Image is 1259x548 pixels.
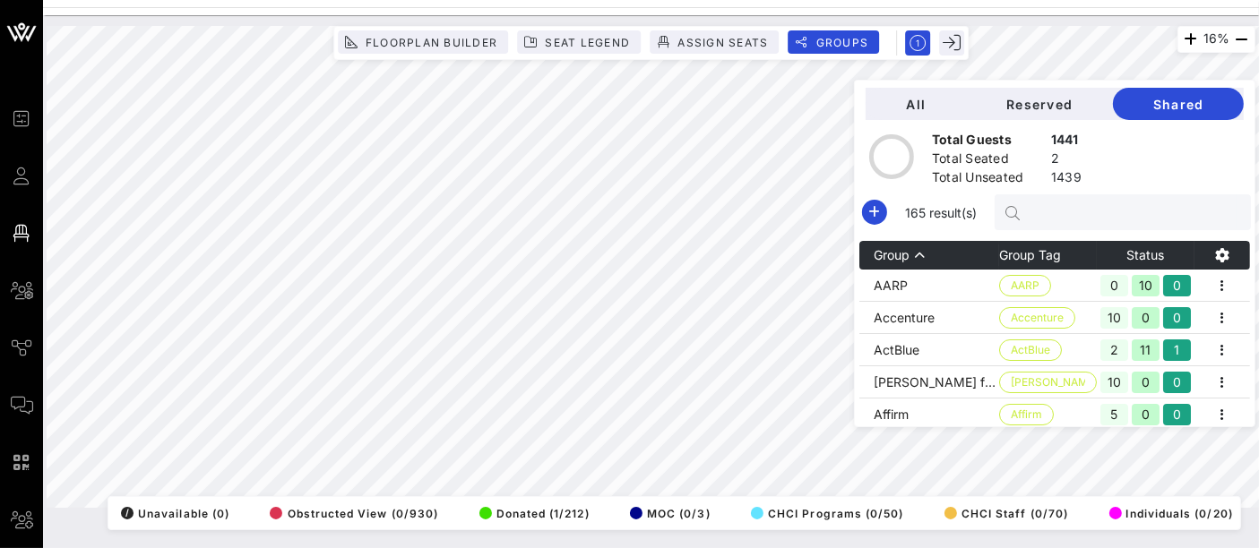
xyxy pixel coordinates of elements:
span: All [880,97,952,112]
div: 10 [1100,307,1128,329]
span: Reserved [980,97,1099,112]
div: 5 [1100,404,1128,425]
span: CHCI Staff (0/70) [944,507,1068,520]
span: Group Tag [999,247,1061,262]
button: Donated (1/212) [474,501,590,526]
div: 2 [1051,150,1082,172]
button: Shared [1113,88,1244,120]
span: MOC (0/3) [630,507,711,520]
th: Group Tag [999,241,1097,270]
th: Status [1097,241,1194,270]
button: CHCI Programs (0/50) [746,501,904,526]
button: Floorplan Builder [338,30,508,54]
span: CHCI Programs (0/50) [751,507,904,520]
span: Individuals (0/20) [1109,507,1233,520]
td: Accenture [859,302,999,334]
div: 0 [1163,404,1191,425]
span: Floorplan Builder [365,36,497,49]
div: 0 [1100,275,1128,296]
td: [PERSON_NAME] for Congress [859,366,999,398]
button: Individuals (0/20) [1104,501,1233,526]
div: 0 [1163,372,1191,393]
div: 0 [1163,307,1191,329]
span: 165 result(s) [898,203,984,222]
td: ActBlue [859,334,999,366]
span: Accenture [1011,308,1064,328]
span: Groups [815,36,868,49]
div: 0 [1132,307,1160,329]
td: AARP [859,270,999,302]
button: Assign Seats [650,30,779,54]
span: Assign Seats [677,36,768,49]
div: 1 [1163,339,1191,361]
span: ActBlue [1011,340,1050,360]
button: /Unavailable (0) [116,501,229,526]
div: 11 [1132,339,1160,361]
div: 16% [1177,26,1255,53]
th: Group: Sorted ascending. Activate to sort descending. [859,241,999,270]
span: Affirm [1011,405,1042,424]
button: Seat Legend [517,30,641,54]
span: Group [874,247,910,262]
div: Total Guests [932,131,1044,153]
div: 1441 [1051,131,1082,153]
button: CHCI Staff (0/70) [939,501,1068,526]
span: Seat Legend [544,36,630,49]
div: 10 [1132,275,1160,296]
span: Obstructed View (0/930) [270,507,438,520]
div: 0 [1163,275,1191,296]
span: AARP [1011,276,1039,295]
div: / [121,507,134,519]
div: Total Seated [932,150,1044,172]
span: Shared [1127,97,1229,112]
span: [PERSON_NAME]… [1011,372,1085,392]
div: 2 [1100,339,1128,361]
div: 1439 [1051,168,1082,191]
div: Total Unseated [932,168,1044,191]
div: 0 [1132,372,1160,393]
button: All [866,88,966,120]
button: MOC (0/3) [625,501,711,526]
button: Groups [788,30,879,54]
span: Donated (1/212) [479,507,590,520]
button: Obstructed View (0/930) [264,501,438,526]
div: 10 [1100,372,1128,393]
div: 0 [1132,404,1160,425]
span: Unavailable (0) [121,507,229,520]
button: Reserved [966,88,1113,120]
td: Affirm [859,398,999,431]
